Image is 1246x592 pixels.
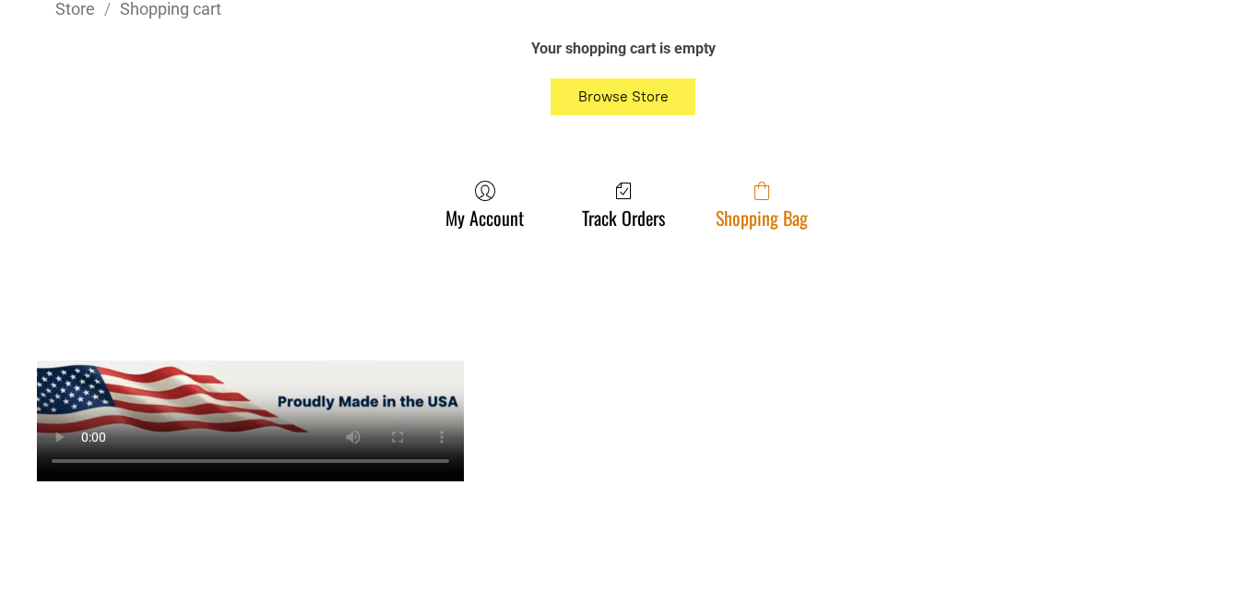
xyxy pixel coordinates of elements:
[706,180,817,229] a: Shopping Bag
[573,180,674,229] a: Track Orders
[551,78,696,115] button: Browse Store
[578,88,669,105] span: Browse Store
[291,39,955,59] div: Your shopping cart is empty
[436,180,533,229] a: My Account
